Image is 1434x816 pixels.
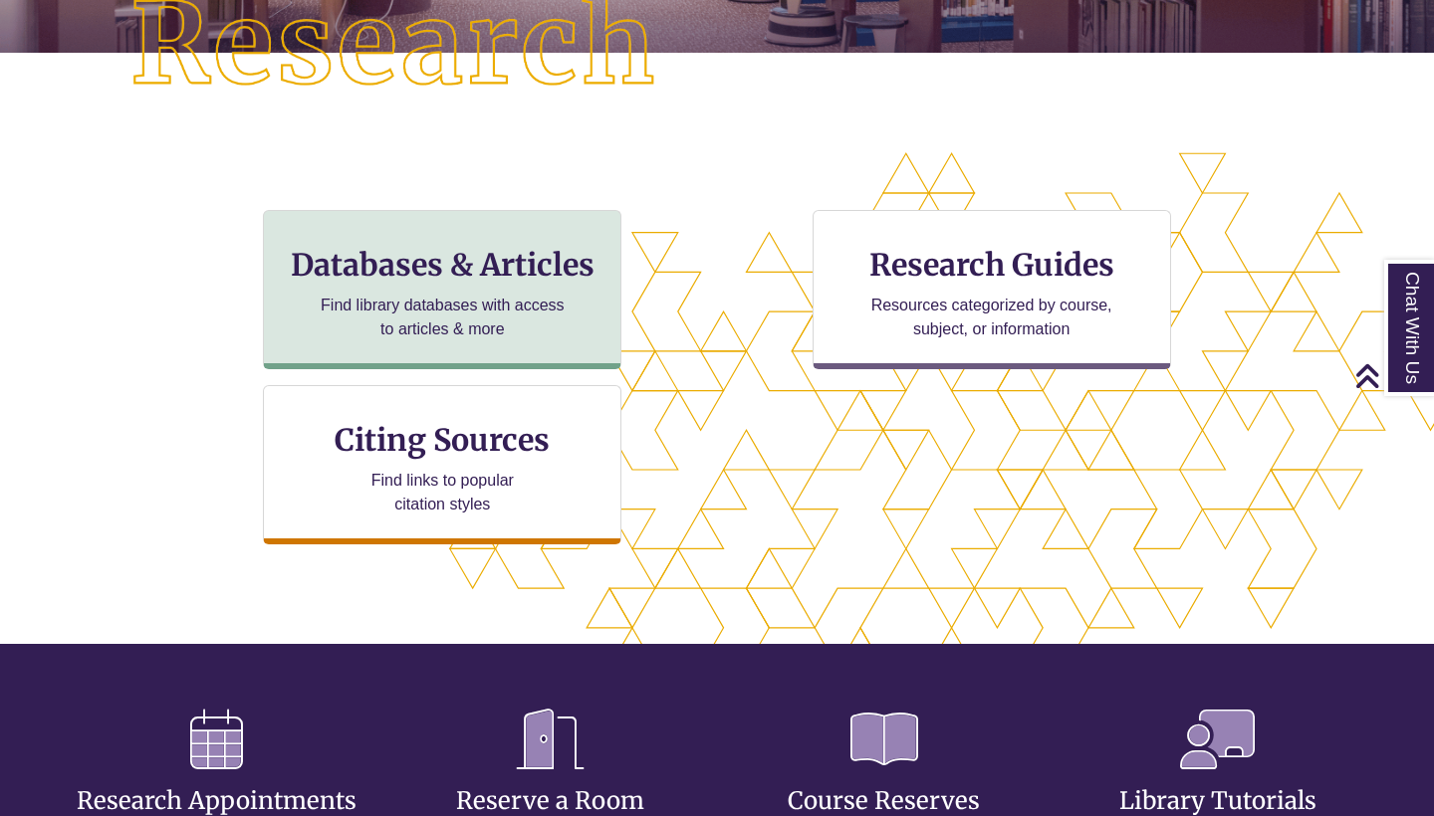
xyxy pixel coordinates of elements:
a: Citing Sources Find links to popular citation styles [263,385,621,544]
a: Back to Top [1354,362,1429,389]
h3: Citing Sources [322,421,565,459]
a: Research Guides Resources categorized by course, subject, or information [813,210,1171,369]
a: Research Appointments [77,737,357,816]
a: Library Tutorials [1119,737,1316,816]
a: Course Reserves [788,737,980,816]
p: Find links to popular citation styles [346,469,540,516]
h3: Databases & Articles [280,246,604,284]
p: Find library databases with access to articles & more [313,294,573,341]
a: Reserve a Room [456,737,644,816]
p: Resources categorized by course, subject, or information [861,294,1121,341]
h3: Research Guides [830,246,1154,284]
a: Databases & Articles Find library databases with access to articles & more [263,210,621,369]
